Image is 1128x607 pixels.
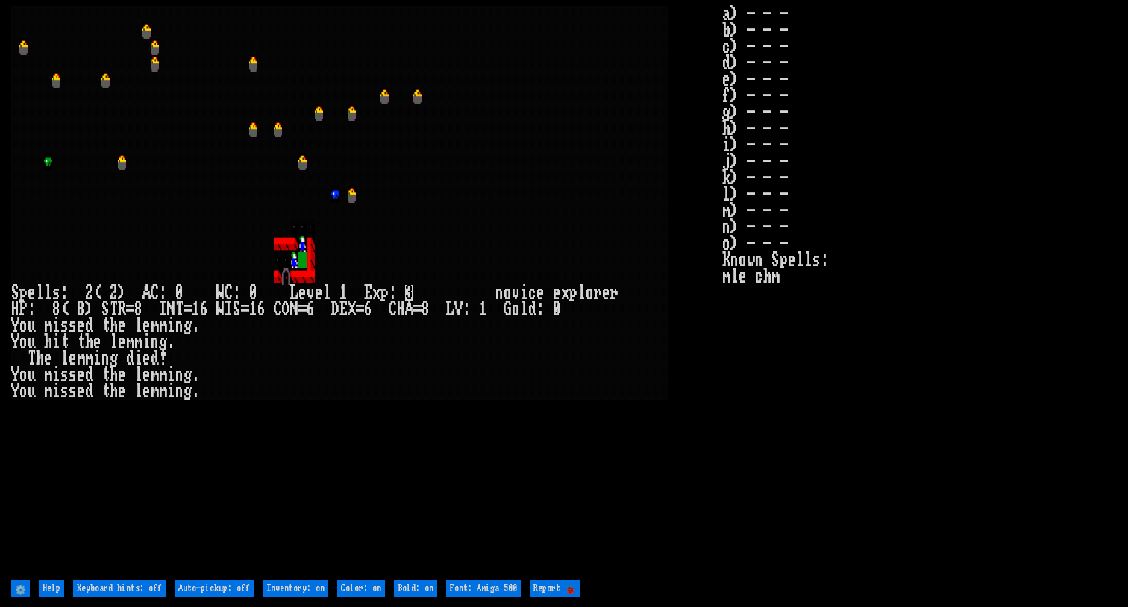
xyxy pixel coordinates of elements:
[19,367,28,383] div: o
[216,285,225,301] div: W
[315,285,323,301] div: e
[19,383,28,400] div: o
[101,367,110,383] div: t
[339,285,348,301] div: 1
[167,383,175,400] div: i
[126,334,134,350] div: m
[85,367,93,383] div: d
[586,285,594,301] div: o
[159,301,167,318] div: I
[85,334,93,350] div: h
[298,301,307,318] div: =
[200,301,208,318] div: 6
[110,285,118,301] div: 2
[167,318,175,334] div: i
[110,383,118,400] div: h
[249,285,257,301] div: 0
[594,285,602,301] div: r
[553,301,561,318] div: 0
[60,334,69,350] div: t
[159,334,167,350] div: g
[85,318,93,334] div: d
[528,301,536,318] div: d
[722,6,1117,576] stats: a) - - - b) - - - c) - - - d) - - - e) - - - f) - - - g) - - - h) - - - i) - - - j) - - - k) - - ...
[233,285,241,301] div: :
[241,301,249,318] div: =
[44,350,52,367] div: e
[28,301,36,318] div: :
[530,580,580,597] input: Report 🐞
[454,301,463,318] div: V
[167,334,175,350] div: .
[151,383,159,400] div: m
[126,350,134,367] div: d
[553,285,561,301] div: e
[28,367,36,383] div: u
[77,334,85,350] div: t
[405,301,413,318] div: A
[85,285,93,301] div: 2
[479,301,487,318] div: 1
[331,301,339,318] div: D
[142,383,151,400] div: e
[69,367,77,383] div: s
[192,318,200,334] div: .
[93,285,101,301] div: (
[512,285,520,301] div: v
[151,334,159,350] div: n
[44,383,52,400] div: m
[69,318,77,334] div: s
[184,301,192,318] div: =
[69,350,77,367] div: e
[44,367,52,383] div: m
[85,350,93,367] div: m
[52,301,60,318] div: 8
[512,301,520,318] div: o
[11,285,19,301] div: S
[339,301,348,318] div: E
[192,301,200,318] div: 1
[19,318,28,334] div: o
[93,350,101,367] div: i
[257,301,266,318] div: 6
[60,285,69,301] div: :
[175,383,184,400] div: n
[337,580,385,597] input: Color: on
[52,383,60,400] div: i
[192,367,200,383] div: .
[77,350,85,367] div: m
[142,334,151,350] div: i
[101,383,110,400] div: t
[446,301,454,318] div: L
[73,580,166,597] input: Keyboard hints: off
[142,350,151,367] div: e
[364,301,372,318] div: 6
[159,318,167,334] div: m
[11,334,19,350] div: Y
[52,318,60,334] div: i
[44,318,52,334] div: m
[413,301,422,318] div: =
[184,318,192,334] div: g
[348,301,356,318] div: X
[175,580,254,597] input: Auto-pickup: off
[101,301,110,318] div: S
[274,301,282,318] div: C
[422,301,430,318] div: 8
[110,350,118,367] div: g
[142,318,151,334] div: e
[233,301,241,318] div: S
[110,318,118,334] div: h
[93,334,101,350] div: e
[520,301,528,318] div: l
[405,285,413,301] mark: 3
[60,350,69,367] div: l
[184,367,192,383] div: g
[52,367,60,383] div: i
[60,318,69,334] div: s
[397,301,405,318] div: H
[28,334,36,350] div: u
[118,318,126,334] div: e
[175,367,184,383] div: n
[159,383,167,400] div: m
